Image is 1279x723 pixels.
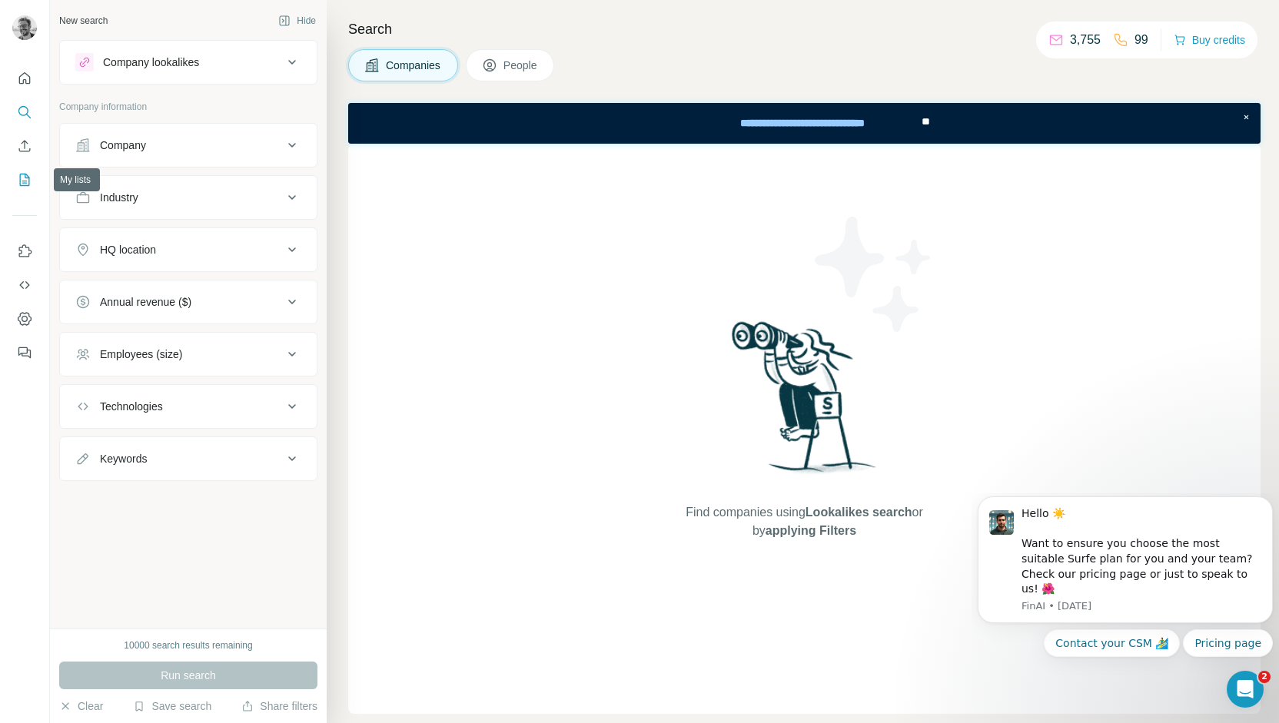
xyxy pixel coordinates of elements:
[12,305,37,333] button: Dashboard
[12,132,37,160] button: Enrich CSV
[1258,671,1271,683] span: 2
[766,524,856,537] span: applying Filters
[100,242,156,257] div: HQ location
[60,284,317,320] button: Annual revenue ($)
[100,347,182,362] div: Employees (size)
[60,44,317,81] button: Company lookalikes
[59,100,317,114] p: Company information
[60,127,317,164] button: Company
[60,231,317,268] button: HQ location
[12,271,37,299] button: Use Surfe API
[60,179,317,216] button: Industry
[12,65,37,92] button: Quick start
[681,503,927,540] span: Find companies using or by
[60,440,317,477] button: Keywords
[100,190,138,205] div: Industry
[386,58,442,73] span: Companies
[12,166,37,194] button: My lists
[100,451,147,466] div: Keywords
[1174,29,1245,51] button: Buy credits
[12,339,37,366] button: Feedback
[1134,31,1148,49] p: 99
[725,317,885,489] img: Surfe Illustration - Woman searching with binoculars
[1227,671,1264,708] iframe: Intercom live chat
[133,698,211,714] button: Save search
[100,138,146,153] div: Company
[100,399,163,414] div: Technologies
[348,103,1261,144] iframe: Banner
[503,58,539,73] span: People
[124,638,252,652] div: 10000 search results remaining
[1070,31,1101,49] p: 3,755
[241,698,317,714] button: Share filters
[12,237,37,265] button: Use Surfe on LinkedIn
[972,493,1279,715] iframe: Intercom notifications message
[267,9,327,32] button: Hide
[60,336,317,373] button: Employees (size)
[12,15,37,40] img: Avatar
[100,294,191,310] div: Annual revenue ($)
[59,14,108,28] div: New search
[12,98,37,126] button: Search
[348,18,1261,40] h4: Search
[806,506,912,519] span: Lookalikes search
[805,205,943,343] img: Surfe Illustration - Stars
[103,55,199,70] div: Company lookalikes
[60,388,317,425] button: Technologies
[59,698,103,714] button: Clear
